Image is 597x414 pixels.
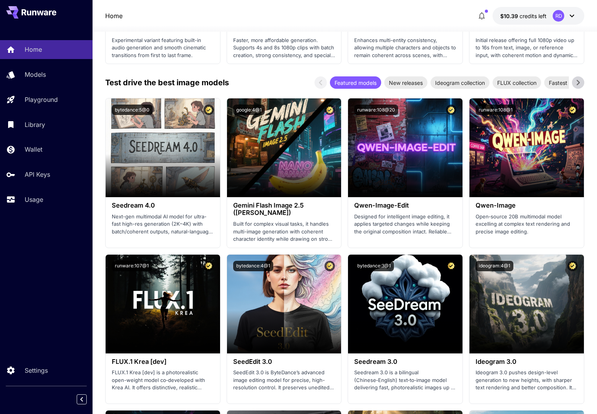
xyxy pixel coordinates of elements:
[112,358,214,365] h3: FLUX.1 Krea [dev]
[25,70,46,79] p: Models
[476,358,578,365] h3: Ideogram 3.0
[112,369,214,392] p: FLUX.1 Krea [dev] is a photorealistic open-weight model co‑developed with Krea AI. It offers dist...
[500,13,520,19] span: $10.39
[105,11,123,20] a: Home
[233,261,273,271] button: bytedance:4@1
[553,10,564,22] div: RD
[325,105,335,115] button: Certified Model – Vetted for best performance and includes a commercial license.
[233,358,335,365] h3: SeedEdit 3.0
[520,13,547,19] span: credits left
[227,255,341,353] img: alt
[25,366,48,375] p: Settings
[348,98,462,197] img: alt
[476,261,513,271] button: ideogram:4@1
[106,255,220,353] img: alt
[354,358,456,365] h3: Seedream 3.0
[544,79,592,87] span: Fastest models
[203,105,214,115] button: Certified Model – Vetted for best performance and includes a commercial license.
[105,77,229,88] p: Test drive the best image models
[567,261,578,271] button: Certified Model – Vetted for best performance and includes a commercial license.
[233,37,335,59] p: Faster, more affordable generation. Supports 4s and 8s 1080p clips with batch creation, strong co...
[25,45,42,54] p: Home
[384,79,427,87] span: New releases
[493,7,584,25] button: $10.38909RD
[348,255,462,353] img: alt
[25,170,50,179] p: API Keys
[25,120,45,129] p: Library
[112,213,214,236] p: Next-gen multimodal AI model for ultra-fast high-res generation (2K–4K) with batch/coherent outpu...
[354,105,398,115] button: runware:108@20
[233,202,335,216] h3: Gemini Flash Image 2.5 ([PERSON_NAME])
[476,105,516,115] button: runware:108@1
[330,79,381,87] span: Featured models
[476,202,578,209] h3: Qwen-Image
[469,255,584,353] img: alt
[25,145,42,154] p: Wallet
[112,37,214,59] p: Experimental variant featuring built-in audio generation and smooth cinematic transitions from fi...
[354,213,456,236] p: Designed for intelligent image editing, it applies targeted changes while keeping the original co...
[384,76,427,89] div: New releases
[106,98,220,197] img: alt
[493,79,541,87] span: FLUX collection
[354,202,456,209] h3: Qwen-Image-Edit
[493,76,541,89] div: FLUX collection
[330,76,381,89] div: Featured models
[233,369,335,392] p: SeedEdit 3.0 is ByteDance’s advanced image editing model for precise, high-resolution control. It...
[233,105,265,115] button: google:4@1
[112,105,153,115] button: bytedance:5@0
[431,76,489,89] div: Ideogram collection
[469,98,584,197] img: alt
[476,37,578,59] p: Initial release offering full 1080p video up to 16s from text, image, or reference input, with co...
[544,76,592,89] div: Fastest models
[25,195,43,204] p: Usage
[476,213,578,236] p: Open‑source 20B multimodal model excelling at complex text rendering and precise image editing.
[500,12,547,20] div: $10.38909
[112,261,152,271] button: runware:107@1
[203,261,214,271] button: Certified Model – Vetted for best performance and includes a commercial license.
[105,11,123,20] nav: breadcrumb
[77,394,87,404] button: Collapse sidebar
[354,369,456,392] p: Seedream 3.0 is a bilingual (Chinese‑English) text‑to‑image model delivering fast, photorealistic...
[233,220,335,243] p: Built for complex visual tasks, it handles multi-image generation with coherent character identit...
[325,261,335,271] button: Certified Model – Vetted for best performance and includes a commercial license.
[354,261,394,271] button: bytedance:3@1
[567,105,578,115] button: Certified Model – Vetted for best performance and includes a commercial license.
[82,392,92,406] div: Collapse sidebar
[25,95,58,104] p: Playground
[112,202,214,209] h3: Seedream 4.0
[227,98,341,197] img: alt
[354,37,456,59] p: Enhances multi-entity consistency, allowing multiple characters and objects to remain coherent ac...
[446,105,456,115] button: Certified Model – Vetted for best performance and includes a commercial license.
[476,369,578,392] p: Ideogram 3.0 pushes design-level generation to new heights, with sharper text rendering and bette...
[431,79,489,87] span: Ideogram collection
[446,261,456,271] button: Certified Model – Vetted for best performance and includes a commercial license.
